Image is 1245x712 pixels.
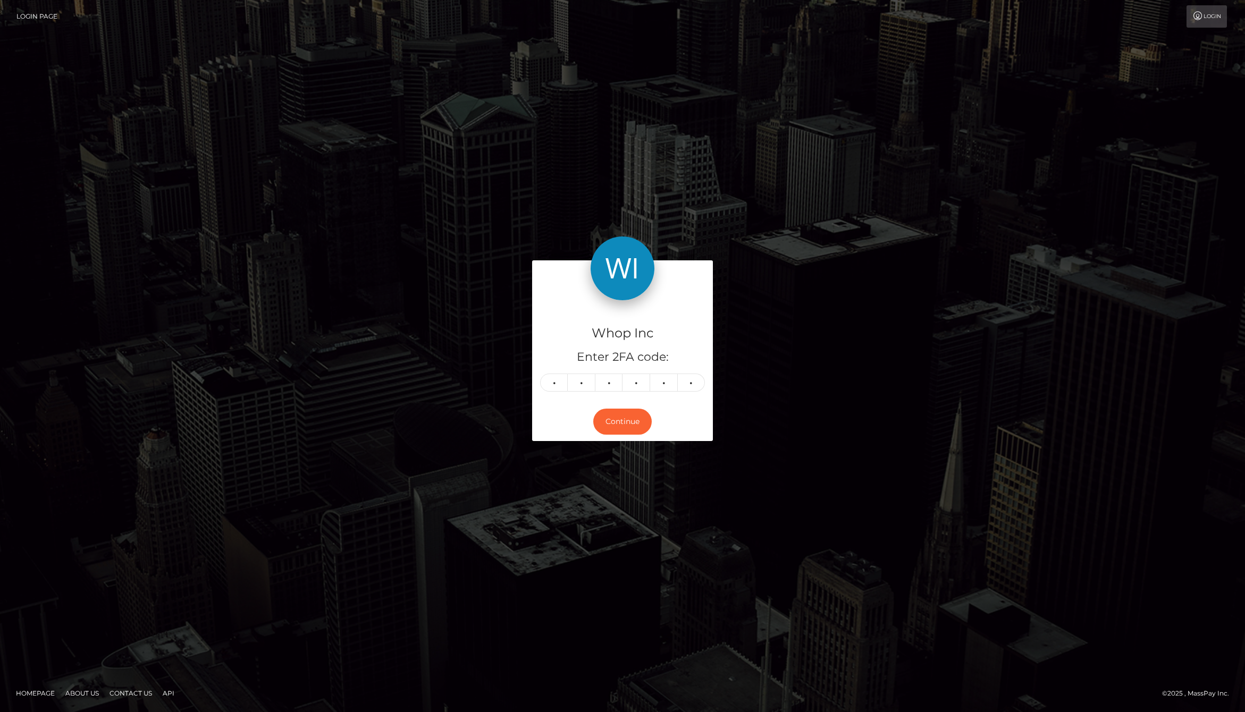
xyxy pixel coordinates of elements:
a: API [158,685,179,701]
button: Continue [593,409,652,435]
a: About Us [61,685,103,701]
a: Login Page [16,5,57,28]
a: Login [1187,5,1227,28]
img: Whop Inc [591,236,654,300]
h5: Enter 2FA code: [540,349,705,366]
a: Contact Us [105,685,156,701]
h4: Whop Inc [540,324,705,343]
a: Homepage [12,685,59,701]
div: © 2025 , MassPay Inc. [1162,688,1237,699]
